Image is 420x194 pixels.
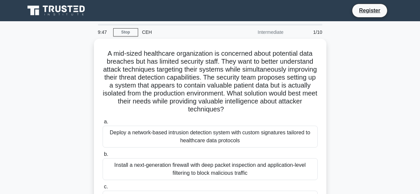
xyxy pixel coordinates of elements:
div: Intermediate [229,26,288,39]
div: Install a next-generation firewall with deep packet inspection and application-level filtering to... [103,158,318,180]
span: c. [104,184,108,189]
div: CEH [138,26,229,39]
div: Deploy a network-based intrusion detection system with custom signatures tailored to healthcare d... [103,126,318,148]
div: 9:47 [94,26,113,39]
div: 1/10 [288,26,326,39]
a: Register [355,6,384,15]
span: a. [104,119,108,124]
span: b. [104,151,108,157]
a: Stop [113,28,138,36]
h5: A mid-sized healthcare organization is concerned about potential data breaches but has limited se... [102,49,318,114]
